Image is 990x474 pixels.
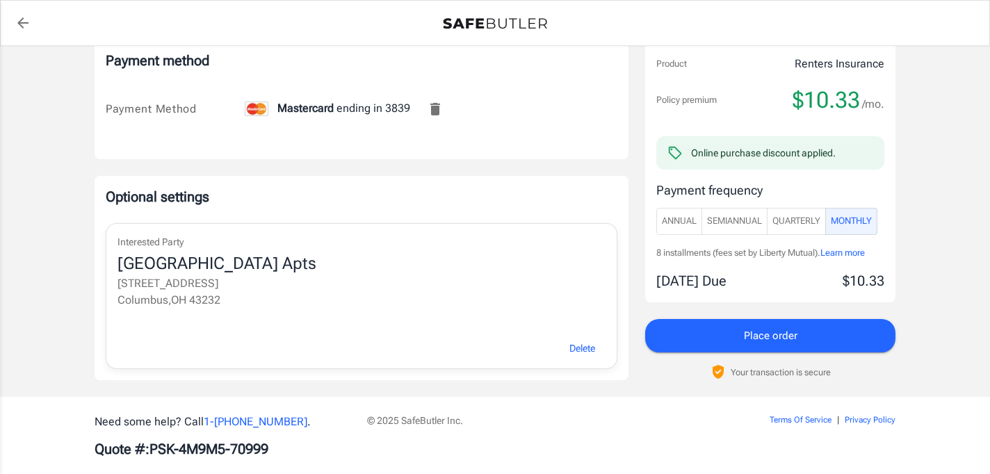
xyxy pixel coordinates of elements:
a: Terms Of Service [770,415,831,425]
div: Online purchase discount applied. [691,146,836,160]
button: Remove this card [419,92,452,126]
span: 8 installments (fees set by Liberty Mutual). [656,247,820,257]
p: Policy premium [656,93,717,107]
img: Back to quotes [443,18,547,29]
button: Delete [553,334,611,363]
a: 1-[PHONE_NUMBER] [204,415,307,428]
span: Quarterly [772,213,820,229]
span: $10.33 [793,86,860,114]
img: mastercard [245,101,268,116]
span: Delete [569,340,595,357]
p: Your transaction is secure [731,365,831,378]
span: /mo. [862,95,884,114]
p: Product [656,57,687,71]
button: Place order [645,319,895,352]
p: [DATE] Due [656,270,727,291]
b: Quote #: PSK-4M9M5-70999 [95,441,268,457]
a: back to quotes [9,9,37,37]
span: SemiAnnual [707,213,762,229]
p: Payment frequency [656,181,884,199]
p: Interested Party [117,235,606,250]
p: Need some help? Call . [95,414,350,430]
p: © 2025 SafeButler Inc. [367,414,691,427]
span: Mastercard [277,101,334,115]
p: Renters Insurance [795,56,884,72]
p: Columbus , OH 43232 [117,292,606,309]
p: Payment method [106,51,617,70]
div: [GEOGRAPHIC_DATA] Apts [117,253,606,275]
span: | [837,415,839,425]
p: [STREET_ADDRESS] [117,275,606,292]
div: Payment Method [106,101,245,117]
span: Monthly [831,213,872,229]
button: Monthly [825,208,877,235]
span: Place order [744,327,797,345]
button: Annual [656,208,702,235]
p: $10.33 [843,270,884,291]
a: Privacy Policy [845,415,895,425]
button: SemiAnnual [701,208,768,235]
span: Annual [662,213,697,229]
button: Quarterly [767,208,826,235]
span: ending in 3839 [245,101,410,115]
p: Optional settings [106,187,617,206]
span: Learn more [820,247,865,257]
